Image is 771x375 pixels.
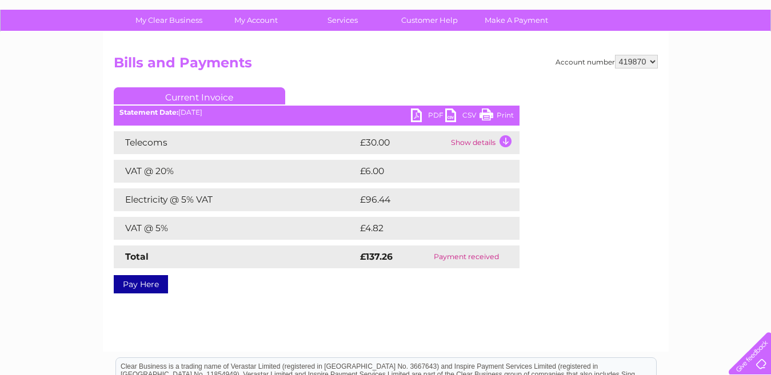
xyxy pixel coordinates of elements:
[556,55,658,68] div: Account number
[414,245,519,268] td: Payment received
[469,10,564,31] a: Make A Payment
[695,49,723,57] a: Contact
[114,87,285,104] a: Current Invoice
[114,131,357,154] td: Telecoms
[570,49,592,57] a: Water
[556,6,634,20] a: 0333 014 3131
[114,160,357,183] td: VAT @ 20%
[114,217,357,240] td: VAT @ 5%
[114,275,168,293] a: Pay Here
[114,55,658,76] h2: Bills and Payments
[27,30,85,64] img: logo.png
[357,131,448,154] td: £30.00
[125,251,149,262] strong: Total
[445,108,480,125] a: CSV
[114,108,520,116] div: [DATE]
[119,108,178,116] b: Statement Date:
[116,6,656,55] div: Clear Business is a trading name of Verastar Limited (registered in [GEOGRAPHIC_DATA] No. 3667643...
[598,49,624,57] a: Energy
[411,108,445,125] a: PDF
[360,251,393,262] strong: £137.26
[733,49,760,57] a: Log out
[357,160,493,183] td: £6.00
[448,131,520,154] td: Show details
[295,10,390,31] a: Services
[672,49,688,57] a: Blog
[357,217,493,240] td: £4.82
[480,108,514,125] a: Print
[209,10,303,31] a: My Account
[357,188,497,211] td: £96.44
[630,49,665,57] a: Telecoms
[114,188,357,211] td: Electricity @ 5% VAT
[382,10,477,31] a: Customer Help
[122,10,216,31] a: My Clear Business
